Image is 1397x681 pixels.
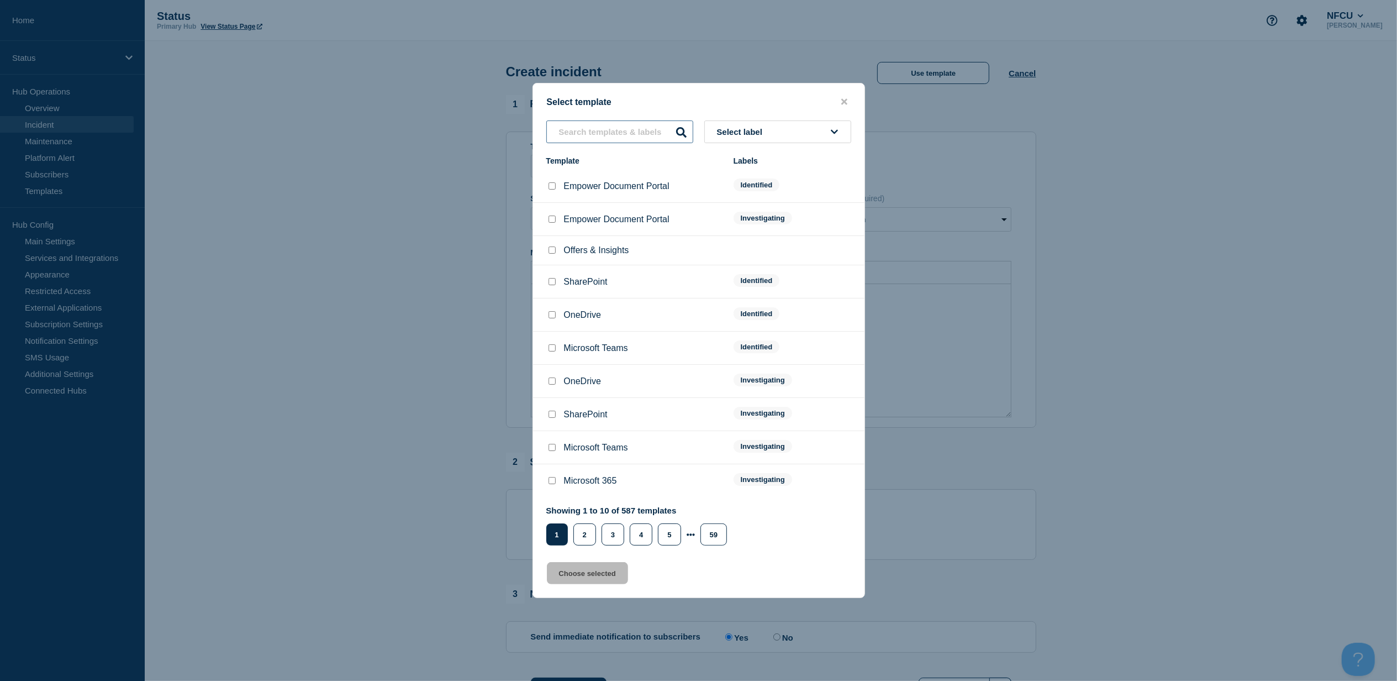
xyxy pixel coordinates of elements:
[700,523,727,546] button: 59
[546,506,733,515] p: Showing 1 to 10 of 587 templates
[564,410,608,420] p: SharePoint
[547,562,628,584] button: Choose selected
[564,181,669,191] p: Empower Document Portal
[573,523,596,546] button: 2
[734,156,851,165] div: Labels
[564,343,628,353] p: Microsoft Teams
[564,245,629,255] p: Offers & Insights
[549,278,556,285] input: SharePoint checkbox
[734,212,792,224] span: Investigating
[549,216,556,223] input: Empower Document Portal checkbox
[549,411,556,418] input: SharePoint checkbox
[734,440,792,453] span: Investigating
[549,344,556,352] input: Microsoft Teams checkbox
[546,156,723,165] div: Template
[549,378,556,385] input: OneDrive checkbox
[564,443,628,453] p: Microsoft Teams
[734,473,792,486] span: Investigating
[564,476,617,486] p: Microsoft 365
[546,121,693,143] input: Search templates & labels
[717,127,767,137] span: Select label
[734,374,792,386] span: Investigating
[549,311,556,318] input: OneDrive checkbox
[734,340,780,353] span: Identified
[549,444,556,451] input: Microsoft Teams checkbox
[734,179,780,191] span: Identified
[546,523,568,546] button: 1
[564,376,602,386] p: OneDrive
[549,247,556,254] input: Offers & Insights checkbox
[734,407,792,420] span: Investigating
[564,310,602,320] p: OneDrive
[549,182,556,190] input: Empower Document Portal checkbox
[630,523,652,546] button: 4
[734,307,780,320] span: Identified
[564,214,669,224] p: Empower Document Portal
[838,97,851,107] button: close button
[533,97,864,107] div: Select template
[549,477,556,484] input: Microsoft 365 checkbox
[602,523,624,546] button: 3
[658,523,681,546] button: 5
[734,274,780,287] span: Identified
[704,121,851,143] button: Select label
[564,277,608,287] p: SharePoint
